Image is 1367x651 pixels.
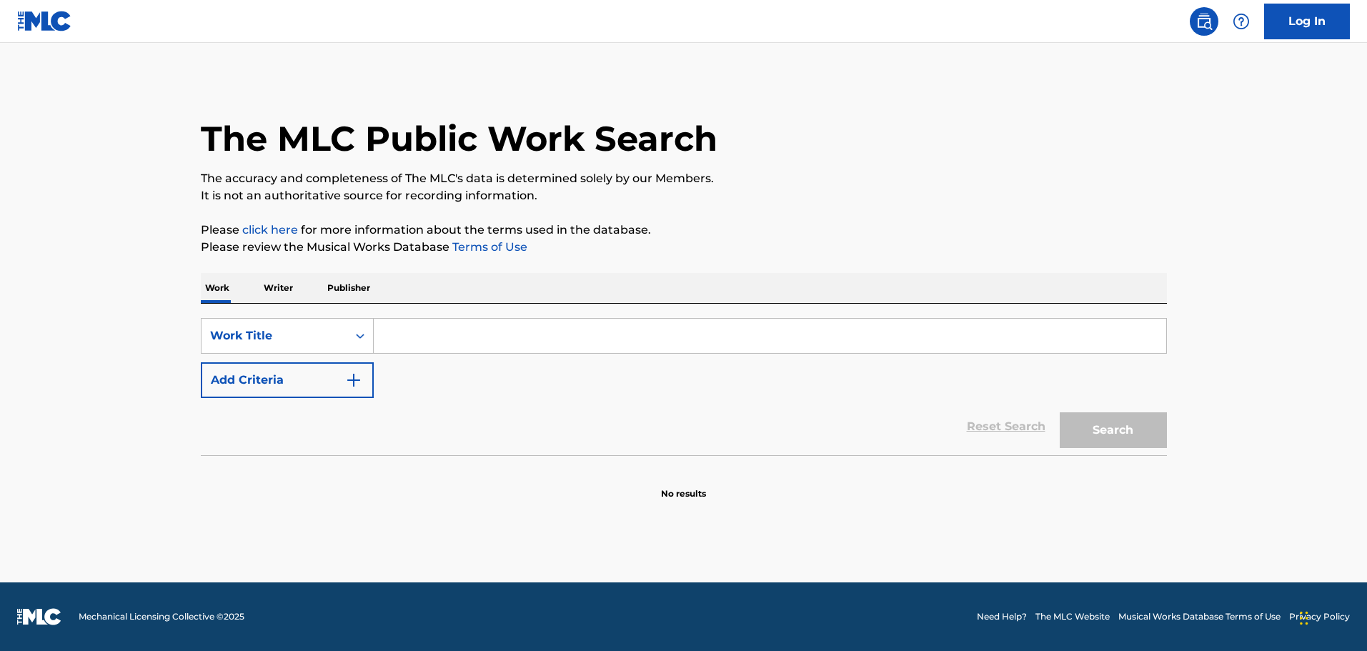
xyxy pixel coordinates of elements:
[1035,610,1110,623] a: The MLC Website
[1195,13,1213,30] img: search
[449,240,527,254] a: Terms of Use
[661,470,706,500] p: No results
[1264,4,1350,39] a: Log In
[1227,7,1256,36] div: Help
[201,170,1167,187] p: The accuracy and completeness of The MLC's data is determined solely by our Members.
[259,273,297,303] p: Writer
[201,187,1167,204] p: It is not an authoritative source for recording information.
[210,327,339,344] div: Work Title
[1118,610,1281,623] a: Musical Works Database Terms of Use
[201,318,1167,455] form: Search Form
[201,362,374,398] button: Add Criteria
[201,239,1167,256] p: Please review the Musical Works Database
[201,117,717,160] h1: The MLC Public Work Search
[17,11,72,31] img: MLC Logo
[1289,610,1350,623] a: Privacy Policy
[1233,13,1250,30] img: help
[79,610,244,623] span: Mechanical Licensing Collective © 2025
[17,608,61,625] img: logo
[242,223,298,237] a: click here
[201,222,1167,239] p: Please for more information about the terms used in the database.
[977,610,1027,623] a: Need Help?
[345,372,362,389] img: 9d2ae6d4665cec9f34b9.svg
[1300,597,1308,640] div: Drag
[323,273,374,303] p: Publisher
[1296,582,1367,651] iframe: Chat Widget
[1190,7,1218,36] a: Public Search
[201,273,234,303] p: Work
